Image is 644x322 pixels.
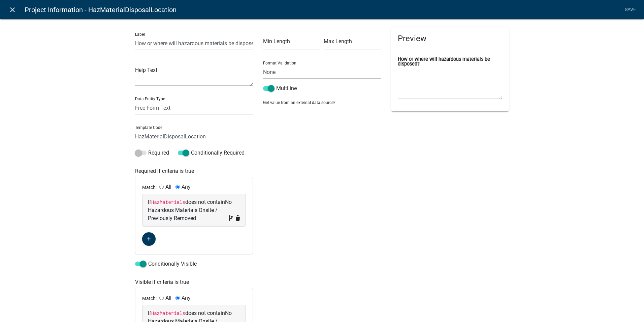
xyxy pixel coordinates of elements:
label: Conditionally Required [178,149,245,157]
h5: Preview [398,34,502,44]
label: Multiline [263,84,297,92]
i: close [8,6,17,14]
span: Project Information - HazMaterialDisposalLocation [25,3,176,17]
label: Conditionally Visible [135,260,197,268]
code: HazMaterials [151,200,185,205]
div: If does not contain [148,198,240,222]
label: All [165,184,171,190]
label: Any [182,184,191,190]
h6: Required if criteria is true [135,168,242,174]
label: Required [135,149,169,157]
label: How or where will hazardous materials be disposed? [398,57,502,67]
label: Any [182,295,191,301]
span: Match: [142,296,159,301]
a: Save [622,3,639,16]
label: All [165,295,171,301]
span: Match: [142,185,159,190]
h6: Visible if criteria is true [135,279,242,285]
span: No Hazardous Materials Onsite / Previously Removed [148,199,232,221]
code: HazMaterials [151,311,185,316]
